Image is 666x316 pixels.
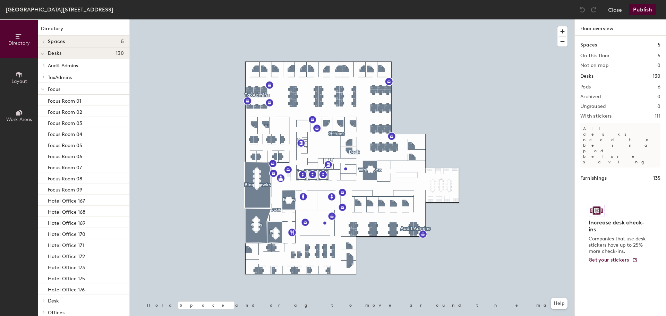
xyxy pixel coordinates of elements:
[116,51,124,56] span: 130
[658,41,660,49] h1: 5
[48,285,85,293] p: Hotel Office 176
[590,6,597,13] img: Redo
[580,123,660,168] p: All desks need to be in a pod before saving
[580,63,608,68] h2: Not on map
[48,51,61,56] span: Desks
[580,41,597,49] h1: Spaces
[48,118,82,126] p: Focus Room 03
[589,257,638,263] a: Get your stickers
[8,40,30,46] span: Directory
[48,86,60,92] span: Focus
[48,218,85,226] p: Hotel Office 169
[589,236,648,255] p: Companies that use desk stickers have up to 25% more check-ins.
[48,174,82,182] p: Focus Room 08
[575,19,666,36] h1: Floor overview
[48,75,72,80] span: TaxAdmins
[589,205,605,216] img: Sticker logo
[48,163,82,171] p: Focus Room 07
[48,96,81,104] p: Focus Room 01
[48,107,82,115] p: Focus Room 02
[38,25,129,36] h1: Directory
[48,251,85,259] p: Hotel Office 172
[6,5,113,14] div: [GEOGRAPHIC_DATA][STREET_ADDRESS]
[48,129,82,137] p: Focus Room 04
[48,274,85,282] p: Hotel Office 175
[657,104,660,109] h2: 0
[48,196,85,204] p: Hotel Office 167
[653,72,660,80] h1: 130
[580,84,591,90] h2: Pods
[6,117,32,122] span: Work Areas
[48,263,85,271] p: Hotel Office 173
[580,72,594,80] h1: Desks
[629,4,656,15] button: Publish
[48,63,78,69] span: Audit Admins
[48,207,85,215] p: Hotel Office 168
[11,78,27,84] span: Layout
[589,219,648,233] h4: Increase desk check-ins
[48,310,65,316] span: Offices
[579,6,586,13] img: Undo
[580,104,606,109] h2: Ungrouped
[657,63,660,68] h2: 0
[48,240,84,248] p: Hotel Office 171
[551,298,567,309] button: Help
[658,53,660,59] h2: 5
[48,152,82,160] p: Focus Room 06
[580,174,607,182] h1: Furnishings
[653,174,660,182] h1: 135
[48,229,85,237] p: Hotel Office 170
[589,257,629,263] span: Get your stickers
[657,94,660,100] h2: 0
[580,113,612,119] h2: With stickers
[580,94,601,100] h2: Archived
[48,185,82,193] p: Focus Room 09
[48,39,65,44] span: Spaces
[48,298,59,304] span: Desk
[658,84,660,90] h2: 6
[580,53,610,59] h2: On this floor
[608,4,622,15] button: Close
[48,140,82,148] p: Focus Room 05
[655,113,660,119] h2: 111
[121,39,124,44] span: 5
